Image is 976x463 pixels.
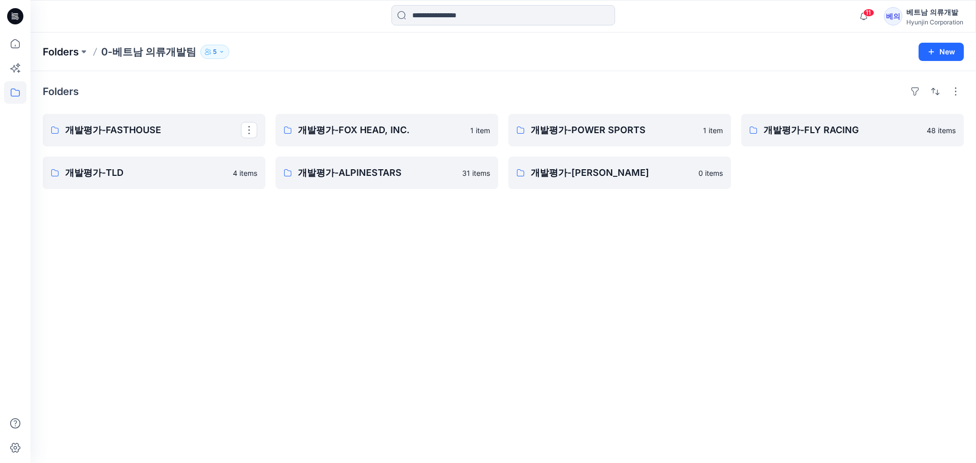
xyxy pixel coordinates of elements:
[919,43,964,61] button: New
[508,114,731,146] a: 개발평가-POWER SPORTS1 item
[43,114,265,146] a: 개발평가-FASTHOUSE
[906,18,963,26] div: Hyunjin Corporation
[43,157,265,189] a: 개발평가-TLD4 items
[233,168,257,178] p: 4 items
[698,168,723,178] p: 0 items
[470,125,490,136] p: 1 item
[213,46,217,57] p: 5
[906,6,963,18] div: 베트남 의류개발
[65,123,241,137] p: 개발평가-FASTHOUSE
[884,7,902,25] div: 베의
[462,168,490,178] p: 31 items
[508,157,731,189] a: 개발평가-[PERSON_NAME]0 items
[276,157,498,189] a: 개발평가-ALPINESTARS31 items
[276,114,498,146] a: 개발평가-FOX HEAD, INC.1 item
[531,123,697,137] p: 개발평가-POWER SPORTS
[531,166,692,180] p: 개발평가-[PERSON_NAME]
[65,166,227,180] p: 개발평가-TLD
[703,125,723,136] p: 1 item
[298,166,456,180] p: 개발평가-ALPINESTARS
[927,125,956,136] p: 48 items
[101,45,196,59] p: 0-베트남 의류개발팀
[741,114,964,146] a: 개발평가-FLY RACING48 items
[863,9,874,17] span: 11
[43,85,79,98] h4: Folders
[200,45,229,59] button: 5
[43,45,79,59] a: Folders
[298,123,464,137] p: 개발평가-FOX HEAD, INC.
[764,123,921,137] p: 개발평가-FLY RACING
